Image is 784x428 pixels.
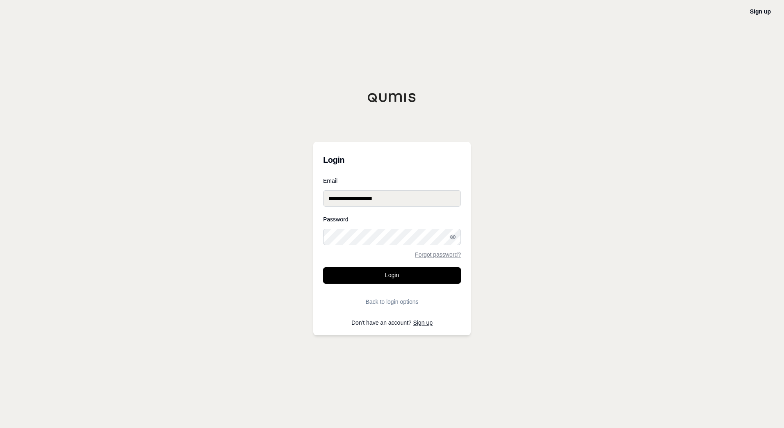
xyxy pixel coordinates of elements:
img: Qumis [367,93,417,102]
a: Forgot password? [415,252,461,257]
button: Login [323,267,461,284]
p: Don't have an account? [323,320,461,326]
label: Email [323,178,461,184]
a: Sign up [750,8,771,15]
button: Back to login options [323,294,461,310]
label: Password [323,216,461,222]
a: Sign up [413,319,433,326]
h3: Login [323,152,461,168]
